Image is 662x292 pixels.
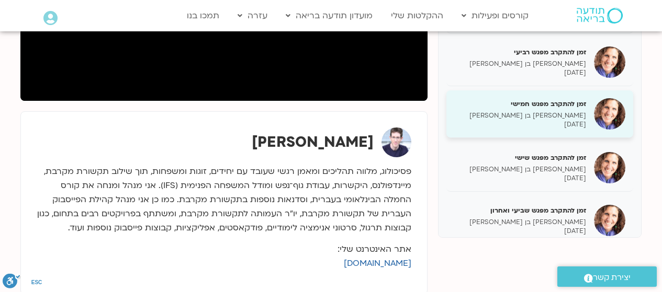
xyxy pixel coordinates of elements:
img: זמן להתקרב מפגש שישי [594,152,625,183]
a: מועדון תודעה בריאה [280,6,378,26]
img: ערן טייכר [382,127,411,157]
img: זמן להתקרב מפגש רביעי [594,46,625,78]
a: ההקלטות שלי [386,6,448,26]
p: [PERSON_NAME] בן [PERSON_NAME] [454,165,586,174]
h5: זמן להתקרב מפגש חמישי [454,99,586,109]
span: יצירת קשר [593,271,631,285]
p: [DATE] [454,120,586,129]
img: זמן להתקרב מפגש חמישי [594,98,625,130]
p: [DATE] [454,227,586,236]
p: [DATE] [454,68,586,77]
img: תודעה בריאה [577,8,623,24]
img: זמן להתקרב מפגש שביעי ואחרון [594,205,625,236]
h5: זמן להתקרב מפגש רביעי [454,48,586,57]
p: [PERSON_NAME] בן [PERSON_NAME] [454,218,586,227]
a: קורסים ופעילות [456,6,534,26]
p: אתר האינטרנט שלי: [37,242,411,271]
p: [PERSON_NAME] בן [PERSON_NAME] [454,111,586,120]
strong: [PERSON_NAME] [252,132,374,152]
a: תמכו בנו [182,6,225,26]
h5: זמן להתקרב מפגש שביעי ואחרון [454,206,586,215]
p: [DATE] [454,174,586,183]
h5: זמן להתקרב מפגש שישי [454,153,586,162]
p: פסיכולוג, מלווה תהליכים ומאמן רגשי שעובד עם יחידים, זוגות ומשפחות, תוך שילוב תקשורת מקרבת, מיינדפ... [37,165,411,235]
p: [PERSON_NAME] בן [PERSON_NAME] [454,60,586,68]
a: עזרה [232,6,273,26]
a: יצירת קשר [557,266,657,287]
a: [DOMAIN_NAME] [344,258,411,269]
